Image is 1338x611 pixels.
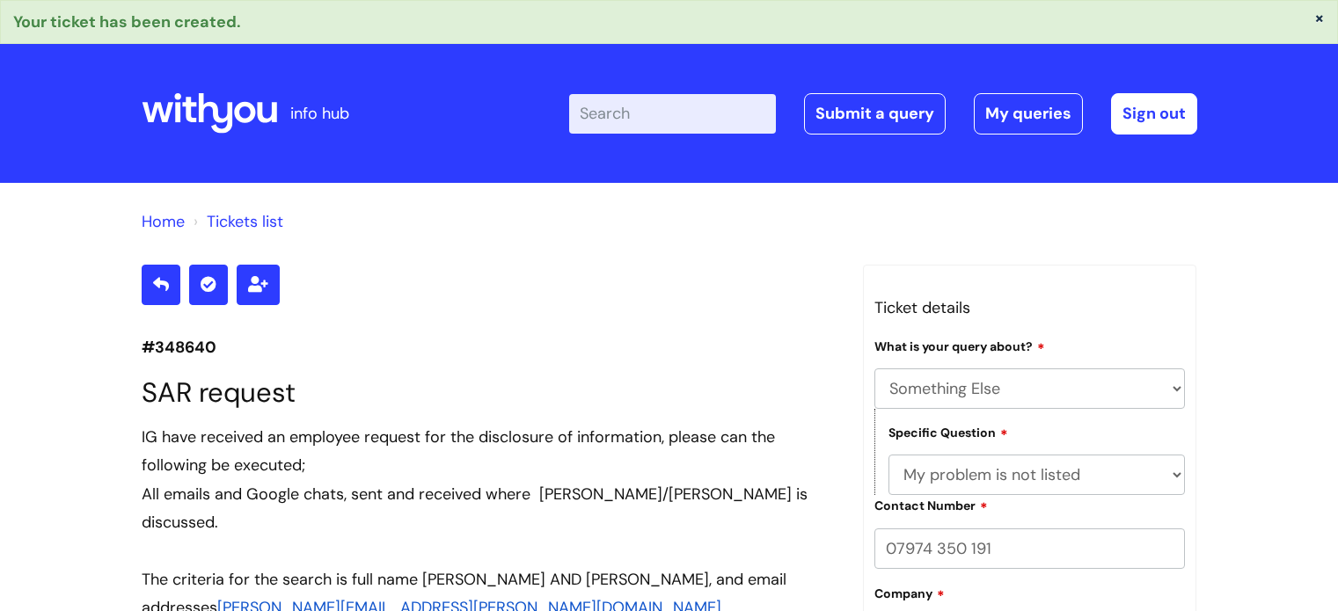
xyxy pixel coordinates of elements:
[142,376,837,409] h1: SAR request
[142,333,837,361] p: #348640
[142,207,185,236] li: Solution home
[1111,93,1197,134] a: Sign out
[569,93,1197,134] div: | -
[207,211,283,232] a: Tickets list
[874,496,988,513] label: Contact Number
[804,93,946,134] a: Submit a query
[874,337,1045,354] label: What is your query about?
[874,584,945,601] label: Company
[142,211,185,232] a: Home
[569,94,776,133] input: Search
[874,294,1186,322] h3: Ticket details
[189,207,283,236] li: Tickets list
[1314,10,1325,25] button: ×
[888,423,1008,440] label: Specific Question
[142,426,779,476] span: IG have received an employee request for the disclosure of information, please can the following ...
[974,93,1083,134] a: My queries
[290,99,349,127] p: info hub
[142,484,812,533] span: All emails and Google chats, sent and received where [PERSON_NAME]/[PERSON_NAME] is discussed.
